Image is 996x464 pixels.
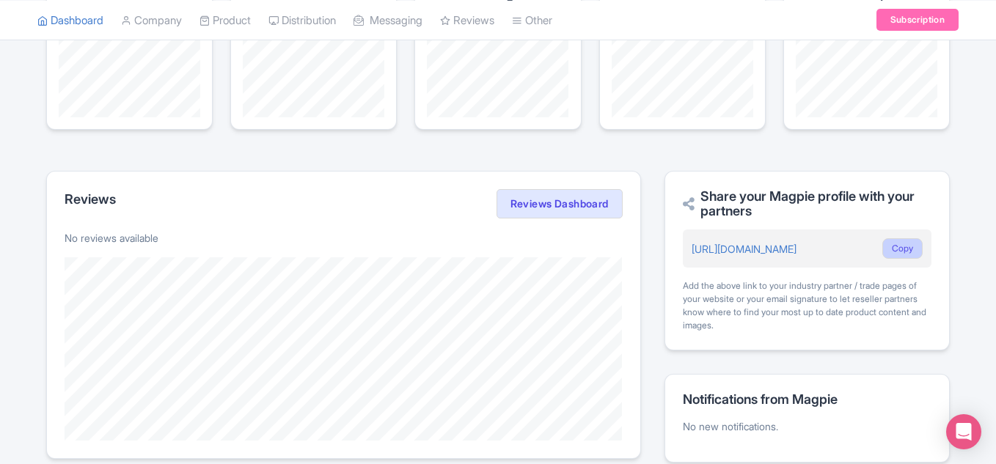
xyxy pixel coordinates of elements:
button: Copy [882,238,923,259]
div: Open Intercom Messenger [946,414,981,449]
a: [URL][DOMAIN_NAME] [692,243,797,255]
h2: Reviews [65,192,116,207]
p: No reviews available [65,230,623,246]
p: No new notifications. [683,419,931,434]
a: Reviews Dashboard [497,189,623,218]
h2: Notifications from Magpie [683,392,931,407]
a: Subscription [876,9,959,31]
div: Add the above link to your industry partner / trade pages of your website or your email signature... [683,279,931,332]
h2: Share your Magpie profile with your partners [683,189,931,218]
